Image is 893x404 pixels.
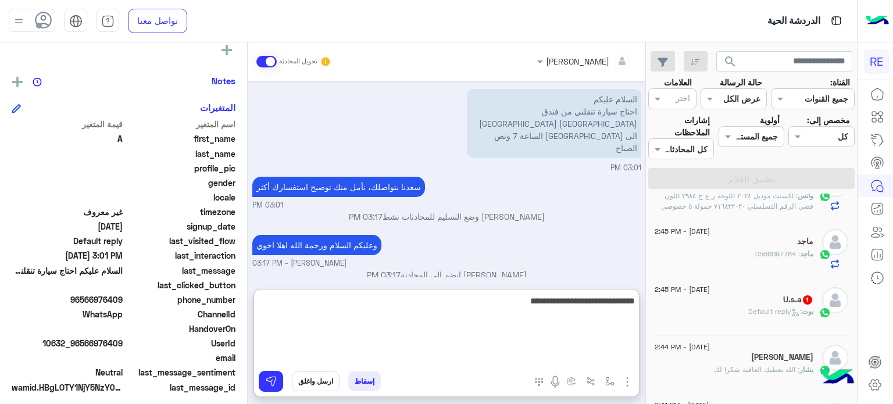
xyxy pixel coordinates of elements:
span: 03:01 PM [610,163,641,172]
span: 2025-08-13T12:01:40.843Z [12,249,123,262]
h5: ماجد [797,237,813,246]
button: Trigger scenario [581,371,601,391]
span: غير معروف [12,206,123,218]
span: 2 [12,308,123,320]
span: Default reply [12,235,123,247]
img: add [12,77,23,87]
span: HandoverOn [125,323,236,335]
div: اختر [676,92,692,107]
span: null [12,191,123,203]
span: 03:17 PM [367,270,401,280]
span: search [723,55,737,69]
label: القناة: [830,76,850,88]
span: locale [125,191,236,203]
img: make a call [534,377,544,387]
img: notes [33,77,42,87]
span: اسم المتغير [125,118,236,130]
span: بوت [802,307,813,316]
span: null [12,323,123,335]
span: null [12,279,123,291]
span: ‏الله يعطيك العافية شكرا لك [714,365,799,374]
span: last_name [125,148,236,160]
div: RE [864,49,889,74]
label: مخصص إلى: [807,114,850,126]
small: تحويل المحادثة [279,57,317,66]
img: send voice note [548,375,562,389]
img: create order [567,377,576,386]
p: [PERSON_NAME] وضع التسليم للمحادثات نشط [252,210,641,223]
button: ارسل واغلق [292,371,340,391]
img: select flow [605,377,615,386]
img: hulul-logo.png [817,357,858,398]
span: last_message_id [130,381,235,394]
p: الدردشة الحية [767,13,820,29]
span: ماجد [800,249,813,258]
img: send message [265,376,277,387]
p: [PERSON_NAME] انضم إلى المحادثة [252,269,641,281]
h6: Notes [212,76,235,86]
img: tab [829,13,844,28]
span: : Default reply [748,307,802,316]
span: profile_pic [125,162,236,174]
span: signup_date [125,220,236,233]
h5: ‏بشار سعد [751,352,813,362]
label: أولوية [760,114,780,126]
button: تطبيق الفلاتر [648,168,855,189]
a: تواصل معنا [128,9,187,33]
label: العلامات [664,76,692,88]
span: ChannelId [125,308,236,320]
img: WhatsApp [819,307,831,319]
span: email [125,352,236,364]
img: tab [101,15,115,28]
h5: U.s.a [783,295,813,305]
span: last_message_sentiment [125,366,236,378]
button: create order [562,371,581,391]
img: send attachment [620,375,634,389]
a: tab [96,9,119,33]
span: 0 [12,366,123,378]
h6: المتغيرات [200,102,235,113]
label: حالة الرسالة [720,76,762,88]
span: last_interaction [125,249,236,262]
span: 03:17 PM [349,212,383,221]
span: timezone [125,206,236,218]
span: last_message [125,264,236,277]
img: defaultAdmin.png [822,287,848,313]
p: 13/8/2025, 3:17 PM [252,235,381,255]
span: wamid.HBgLOTY1NjY5NzY0MDkVAgASGBQzQUJBOEUzQUQ0QkM3NjIyNUU2QgA= [12,381,128,394]
span: 03:01 PM [252,200,283,211]
span: السلام عليكم احتاج سيارة تنقلني من فندق فوكو مكة الى مطار جدة الصالة الشمالية بكرا الساعة 7 ونص ا... [12,264,123,277]
img: defaultAdmin.png [822,345,848,371]
img: defaultAdmin.png [822,229,848,255]
span: A [12,133,123,145]
span: قيمة المتغير [12,118,123,130]
span: last_visited_flow [125,235,236,247]
span: ‏بشار [799,365,813,374]
span: first_name [125,133,236,145]
img: WhatsApp [819,249,831,260]
span: [DATE] - 2:45 PM [655,284,710,295]
img: profile [12,14,26,28]
button: إسقاط [348,371,381,391]
img: tab [69,15,83,28]
span: gender [125,177,236,189]
img: WhatsApp [819,191,831,202]
label: إشارات الملاحظات [648,114,710,139]
p: 13/8/2025, 3:01 PM [467,89,641,158]
span: null [12,177,123,189]
img: Logo [866,9,889,33]
img: Trigger scenario [586,377,595,386]
span: 96566976409 [12,294,123,306]
span: واتس [798,191,813,200]
span: phone_number [125,294,236,306]
span: [DATE] - 2:44 PM [655,342,710,352]
button: search [716,51,745,76]
p: 13/8/2025, 3:01 PM [252,177,425,197]
span: 1 [803,295,812,305]
button: select flow [601,371,620,391]
span: null [12,352,123,364]
span: [DATE] - 2:45 PM [655,226,710,237]
img: WhatsApp [819,364,831,376]
span: 2025-08-13T12:01:40.848Z [12,220,123,233]
span: last_clicked_button [125,279,236,291]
